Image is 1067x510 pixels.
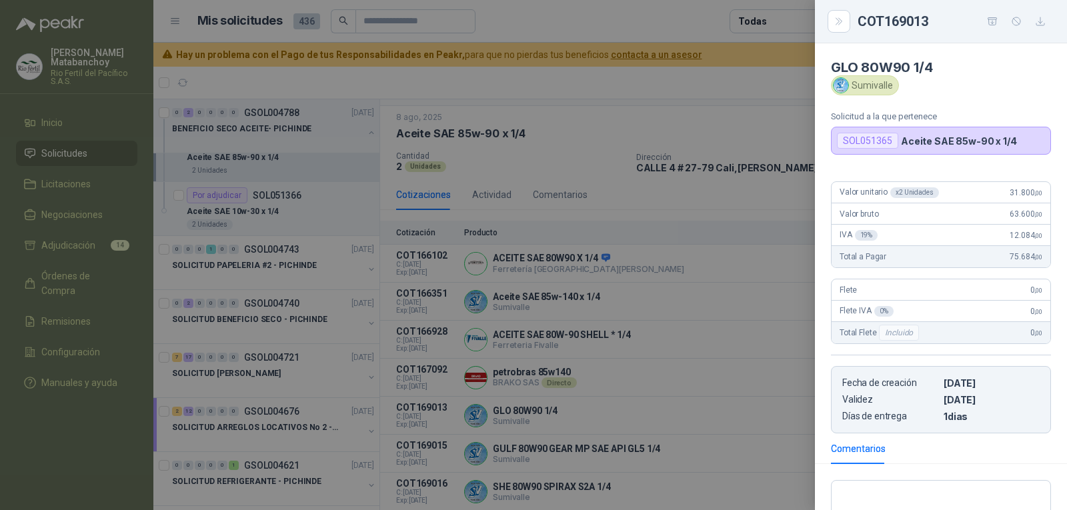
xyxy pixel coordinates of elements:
span: Flete [840,285,857,295]
span: ,00 [1034,308,1042,315]
p: [DATE] [944,394,1040,405]
span: 0 [1030,285,1042,295]
span: ,00 [1034,211,1042,218]
p: Validez [842,394,938,405]
span: ,00 [1034,232,1042,239]
div: Sumivalle [831,75,899,95]
p: Aceite SAE 85w-90 x 1/4 [901,135,1017,147]
span: 75.684 [1010,252,1042,261]
span: Valor unitario [840,187,939,198]
div: x 2 Unidades [890,187,939,198]
span: Flete IVA [840,306,894,317]
span: 31.800 [1010,188,1042,197]
div: 0 % [874,306,894,317]
span: 0 [1030,328,1042,337]
button: Close [831,13,847,29]
p: Días de entrega [842,411,938,422]
span: ,00 [1034,253,1042,261]
span: 12.084 [1010,231,1042,240]
span: Total Flete [840,325,922,341]
span: ,00 [1034,287,1042,294]
span: ,00 [1034,329,1042,337]
span: Valor bruto [840,209,878,219]
span: IVA [840,230,878,241]
span: 63.600 [1010,209,1042,219]
p: 1 dias [944,411,1040,422]
img: Company Logo [834,78,848,93]
p: Fecha de creación [842,377,938,389]
span: 0 [1030,307,1042,316]
span: Total a Pagar [840,252,886,261]
div: Comentarios [831,441,886,456]
div: Incluido [879,325,919,341]
div: SOL051365 [837,133,898,149]
p: [DATE] [944,377,1040,389]
p: Solicitud a la que pertenece [831,111,1051,121]
div: 19 % [855,230,878,241]
h4: GLO 80W90 1/4 [831,59,1051,75]
div: COT169013 [858,11,1051,32]
span: ,00 [1034,189,1042,197]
